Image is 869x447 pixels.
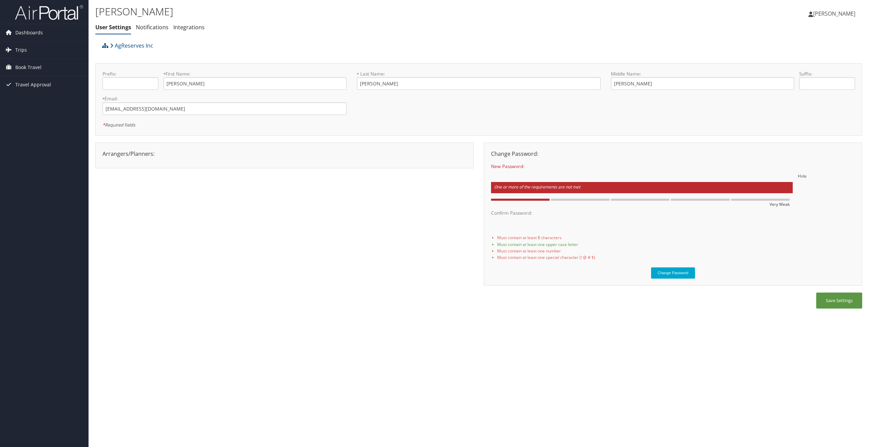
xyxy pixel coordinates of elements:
li: Must contain at least 8 characters [497,234,855,241]
label: Email: [102,95,347,102]
a: AgReserves Inc [110,39,153,52]
li: Must contain at least one special character (! @ # $) [497,254,855,261]
span: [PERSON_NAME] [813,10,855,17]
label: Suffix: [799,70,855,77]
span: Hide [798,173,807,179]
label: Middle Name: [611,70,794,77]
span: Trips [15,42,27,59]
button: Change Password [651,267,695,279]
span: Dashboards [15,24,43,41]
a: [PERSON_NAME] [808,3,862,24]
span: Book Travel [15,59,42,76]
div: Change Password: [486,150,860,158]
label: Confirm Password: [491,210,793,216]
div: Arrangers/Planners: [97,150,472,158]
a: Integrations [173,23,205,31]
span: Very Weak [731,201,790,203]
a: Notifications [136,23,169,31]
label: Last Name: [357,70,601,77]
button: Save Settings [816,293,862,309]
li: Must contain at least one upper case letter [497,241,855,248]
em: Required fields [102,122,135,128]
h1: [PERSON_NAME] [95,4,606,19]
small: One or more of the requirements are not met [491,182,793,193]
img: airportal-logo.png [15,4,83,20]
label: First Name: [163,70,346,77]
span: Travel Approval [15,76,51,93]
a: Hide [798,172,807,179]
li: Must contain at least one number [497,248,855,254]
label: Prefix: [102,70,158,77]
a: User Settings [95,23,131,31]
label: New Password: [491,163,793,170]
